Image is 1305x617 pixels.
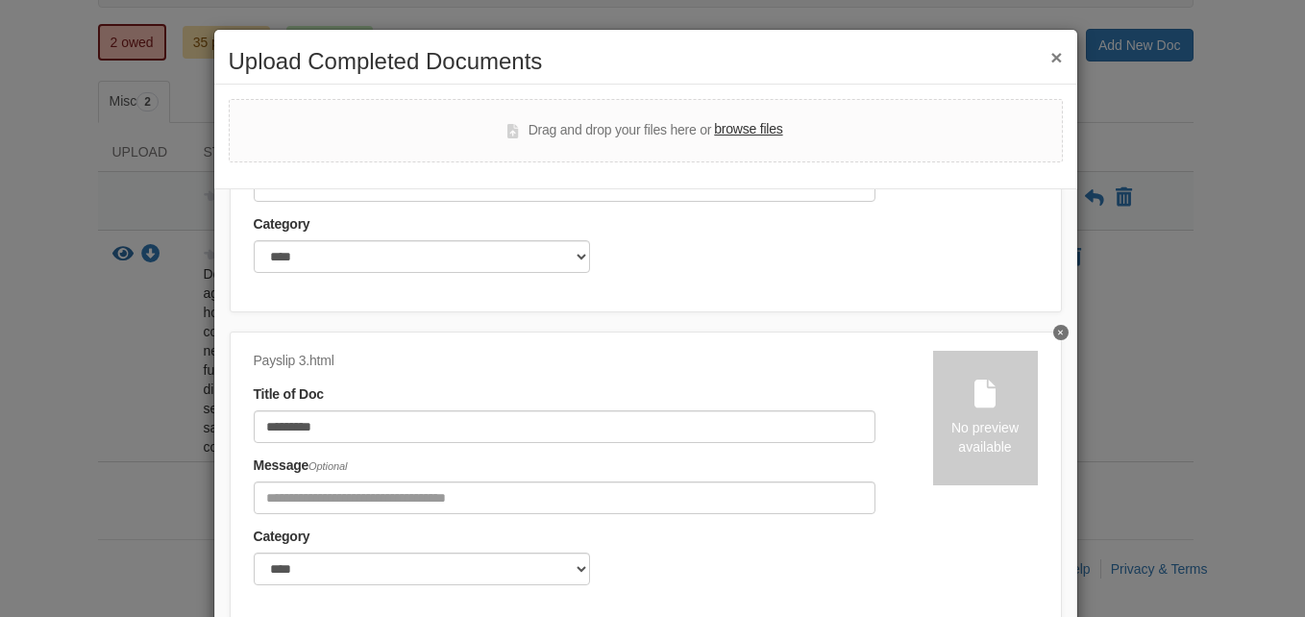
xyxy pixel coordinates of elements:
div: Payslip 3.html [254,351,875,372]
div: No preview available [933,418,1038,457]
input: Document Title [254,410,875,443]
span: Optional [308,460,347,472]
input: Include any comments on this document [254,481,875,514]
select: Category [254,553,590,585]
select: Category [254,240,590,273]
label: Title of Doc [254,384,324,406]
h2: Upload Completed Documents [229,49,1063,74]
label: Message [254,456,348,477]
label: Category [254,527,310,548]
label: Category [254,214,310,235]
div: Drag and drop your files here or [507,119,782,142]
label: browse files [714,119,782,140]
button: × [1050,47,1062,67]
button: Delete Payslip 3 [1053,325,1069,340]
